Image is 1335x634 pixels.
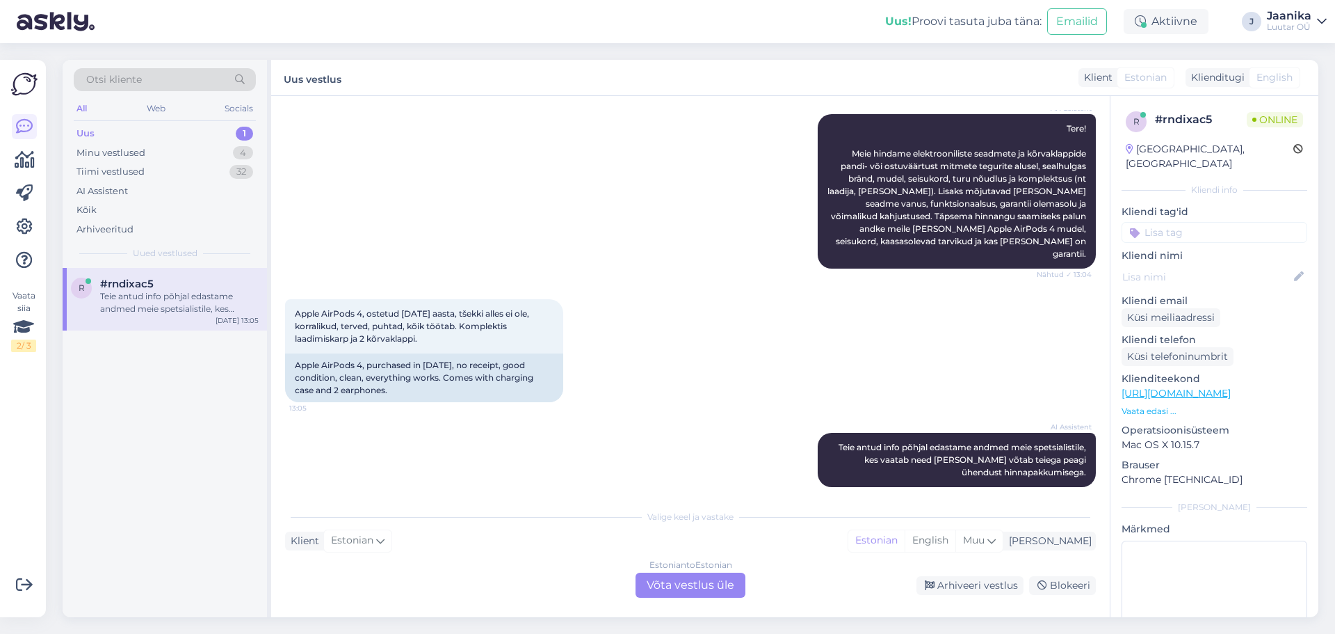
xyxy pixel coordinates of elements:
div: Klienditugi [1186,70,1245,85]
p: Klienditeekond [1122,372,1307,386]
p: Mac OS X 10.15.7 [1122,438,1307,452]
span: Teie antud info põhjal edastame andmed meie spetsialistile, kes vaatab need [PERSON_NAME] võtab t... [839,442,1088,477]
div: Küsi meiliaadressi [1122,308,1220,327]
span: Nähtud ✓ 13:04 [1037,269,1092,280]
span: Apple AirPods 4, ostetud [DATE] aasta, tšekki alles ei ole, korralikud, terved, puhtad, kõik tööt... [295,308,531,344]
div: Proovi tasuta juba täna: [885,13,1042,30]
div: Apple AirPods 4, purchased in [DATE], no receipt, good condition, clean, everything works. Comes ... [285,354,563,402]
button: Emailid [1047,8,1107,35]
img: Askly Logo [11,71,38,97]
div: Klient [285,534,319,548]
div: Arhiveeritud [76,223,133,237]
div: Kõik [76,203,97,217]
p: Chrome [TECHNICAL_ID] [1122,473,1307,487]
div: 32 [229,165,253,179]
label: Uus vestlus [284,68,341,87]
div: Minu vestlused [76,146,145,160]
a: JaanikaLuutar OÜ [1267,10,1327,33]
p: Operatsioonisüsteem [1122,423,1307,438]
p: Brauser [1122,458,1307,473]
div: Kliendi info [1122,184,1307,196]
div: Socials [222,100,256,118]
p: Kliendi nimi [1122,248,1307,263]
span: 13:05 [289,403,341,413]
div: Võta vestlus üle [636,573,745,598]
div: J [1242,12,1261,31]
p: Vaata edasi ... [1122,405,1307,418]
div: Aktiivne [1124,9,1208,34]
div: Küsi telefoninumbrit [1122,347,1233,366]
a: [URL][DOMAIN_NAME] [1122,387,1231,399]
div: 1 [236,127,253,141]
span: Estonian [331,533,373,548]
div: [GEOGRAPHIC_DATA], [GEOGRAPHIC_DATA] [1126,142,1293,171]
div: Blokeeri [1029,576,1096,595]
span: #rndixac5 [100,278,154,290]
span: English [1256,70,1293,85]
p: Märkmed [1122,522,1307,537]
p: Kliendi tag'id [1122,205,1307,219]
div: English [905,530,955,551]
span: r [79,283,85,293]
div: # rndixac5 [1155,111,1247,128]
span: 13:05 [1039,488,1092,498]
div: Arhiveeri vestlus [916,576,1023,595]
span: Online [1247,112,1303,127]
input: Lisa tag [1122,222,1307,243]
div: Uus [76,127,95,141]
div: [DATE] 13:05 [216,315,259,326]
p: Kliendi telefon [1122,333,1307,347]
p: Kliendi email [1122,294,1307,308]
span: AI Assistent [1039,422,1092,432]
div: [PERSON_NAME] [1003,534,1092,548]
b: Uus! [885,15,912,28]
span: Otsi kliente [86,72,142,87]
div: Estonian to Estonian [649,559,732,571]
div: Luutar OÜ [1267,22,1311,33]
div: Teie antud info põhjal edastame andmed meie spetsialistile, kes vaatab need [PERSON_NAME] võtab t... [100,290,259,315]
div: 2 / 3 [11,340,36,352]
div: Valige keel ja vastake [285,511,1096,523]
span: Tere! Meie hindame elektrooniliste seadmete ja kõrvaklappide pandi- või ostuväärtust mitmete tegu... [827,123,1088,259]
div: Tiimi vestlused [76,165,145,179]
div: [PERSON_NAME] [1122,501,1307,514]
div: AI Assistent [76,184,128,198]
div: Jaanika [1267,10,1311,22]
div: Estonian [848,530,905,551]
span: Muu [963,534,985,546]
span: Uued vestlused [133,247,197,260]
div: Web [144,100,168,118]
span: Estonian [1124,70,1167,85]
div: Vaata siia [11,290,36,352]
div: 4 [233,146,253,160]
input: Lisa nimi [1122,269,1291,285]
div: Klient [1078,70,1112,85]
span: r [1133,116,1140,127]
div: All [74,100,90,118]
